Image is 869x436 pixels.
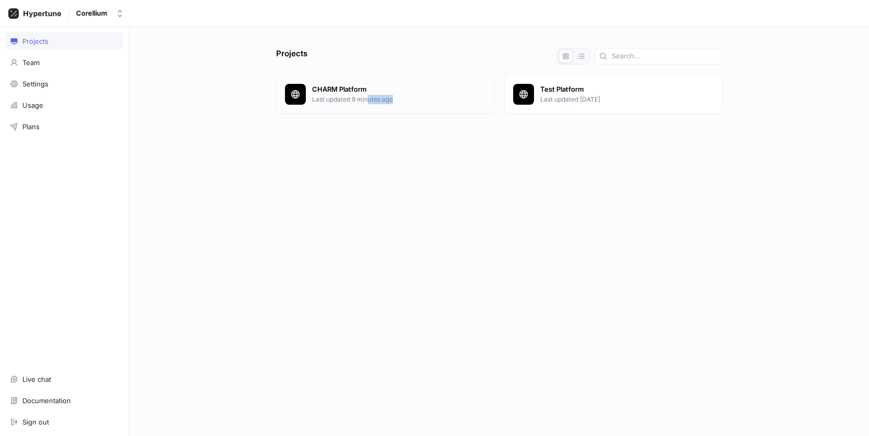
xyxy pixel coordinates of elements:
p: Last updated [DATE] [540,95,713,104]
p: Test Platform [540,84,713,95]
a: Projects [5,32,123,50]
div: Usage [22,101,43,109]
div: Sign out [22,418,49,426]
p: Projects [276,48,307,65]
div: Projects [22,37,48,45]
a: Team [5,54,123,71]
div: Documentation [22,396,71,405]
p: Last updated 9 minutes ago [312,95,485,104]
a: Documentation [5,392,123,409]
a: Settings [5,75,123,93]
div: Settings [22,80,48,88]
div: Corellium [76,9,107,18]
input: Search... [612,51,717,61]
a: Plans [5,118,123,135]
div: Team [22,58,40,67]
button: Corellium [72,5,128,22]
a: Usage [5,96,123,114]
div: Live chat [22,375,51,383]
p: CHARM Platform [312,84,485,95]
div: Plans [22,122,40,131]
